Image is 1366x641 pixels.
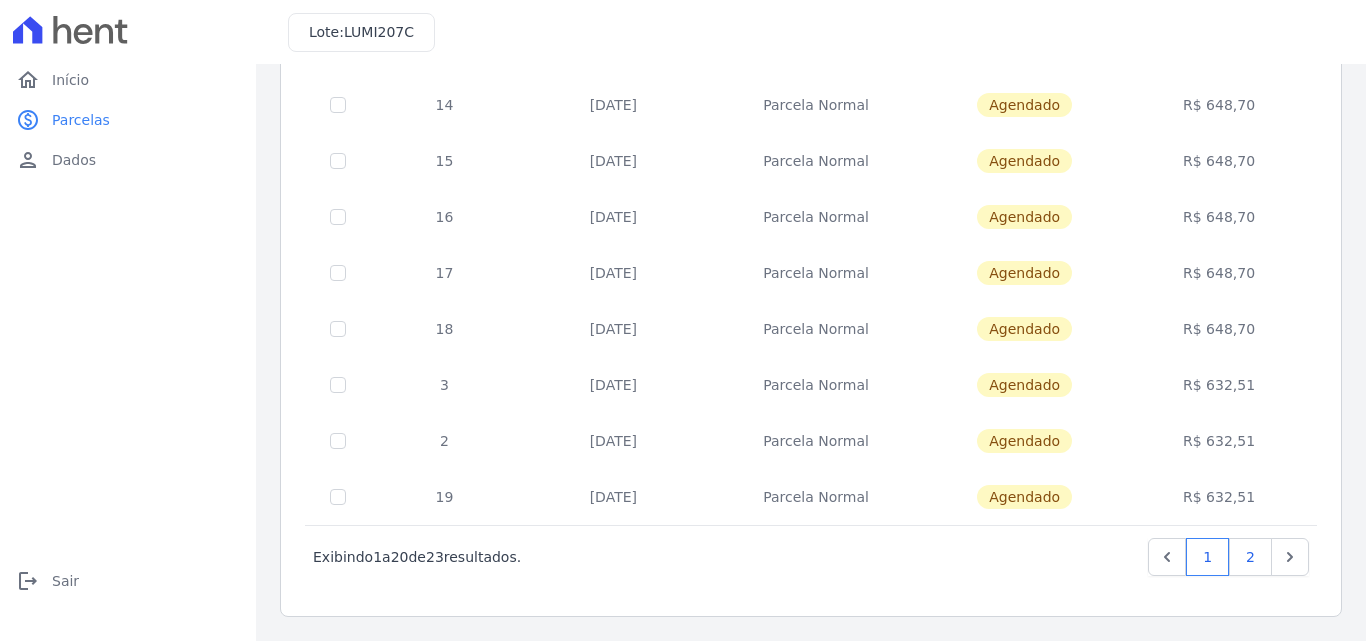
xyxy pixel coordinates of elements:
[1271,538,1309,576] a: Next
[370,357,519,413] td: 3
[370,189,519,245] td: 16
[1125,133,1313,189] td: R$ 648,70
[708,301,924,357] td: Parcela Normal
[309,22,414,43] h3: Lote:
[1125,413,1313,469] td: R$ 632,51
[16,569,40,593] i: logout
[370,469,519,525] td: 19
[52,70,89,90] span: Início
[344,24,414,40] span: LUMI207C
[708,357,924,413] td: Parcela Normal
[1125,77,1313,133] td: R$ 648,70
[977,373,1072,397] span: Agendado
[977,485,1072,509] span: Agendado
[977,429,1072,453] span: Agendado
[519,357,708,413] td: [DATE]
[977,261,1072,285] span: Agendado
[1148,538,1186,576] a: Previous
[1125,469,1313,525] td: R$ 632,51
[370,413,519,469] td: 2
[52,150,96,170] span: Dados
[708,245,924,301] td: Parcela Normal
[8,140,248,180] a: personDados
[370,77,519,133] td: 14
[708,189,924,245] td: Parcela Normal
[8,100,248,140] a: paidParcelas
[313,547,521,567] p: Exibindo a de resultados.
[16,148,40,172] i: person
[519,189,708,245] td: [DATE]
[52,571,79,591] span: Sair
[519,245,708,301] td: [DATE]
[16,68,40,92] i: home
[1125,357,1313,413] td: R$ 632,51
[1186,538,1229,576] a: 1
[391,549,409,565] span: 20
[1125,245,1313,301] td: R$ 648,70
[977,93,1072,117] span: Agendado
[708,469,924,525] td: Parcela Normal
[52,110,110,130] span: Parcelas
[519,301,708,357] td: [DATE]
[977,149,1072,173] span: Agendado
[1125,301,1313,357] td: R$ 648,70
[519,469,708,525] td: [DATE]
[370,301,519,357] td: 18
[8,561,248,601] a: logoutSair
[1229,538,1272,576] a: 2
[519,133,708,189] td: [DATE]
[708,413,924,469] td: Parcela Normal
[708,77,924,133] td: Parcela Normal
[373,549,382,565] span: 1
[370,245,519,301] td: 17
[426,549,444,565] span: 23
[370,133,519,189] td: 15
[8,60,248,100] a: homeInício
[977,317,1072,341] span: Agendado
[519,413,708,469] td: [DATE]
[519,77,708,133] td: [DATE]
[977,205,1072,229] span: Agendado
[1125,189,1313,245] td: R$ 648,70
[16,108,40,132] i: paid
[708,133,924,189] td: Parcela Normal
